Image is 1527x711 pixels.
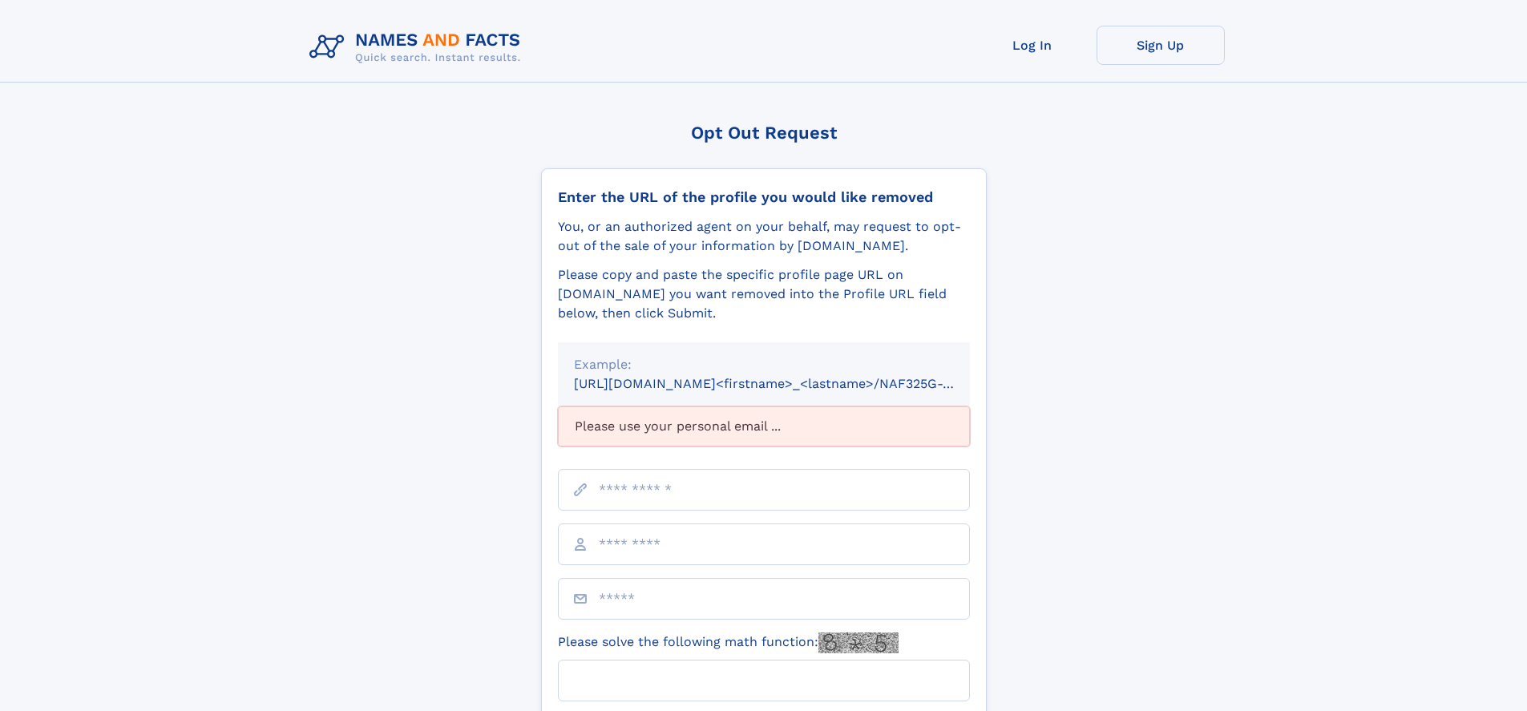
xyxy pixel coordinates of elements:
a: Sign Up [1097,26,1225,65]
small: [URL][DOMAIN_NAME]<firstname>_<lastname>/NAF325G-xxxxxxxx [574,376,1000,391]
a: Log In [968,26,1097,65]
div: Opt Out Request [541,123,987,143]
img: Logo Names and Facts [303,26,534,69]
div: Example: [574,355,954,374]
label: Please solve the following math function: [558,632,899,653]
div: You, or an authorized agent on your behalf, may request to opt-out of the sale of your informatio... [558,217,970,256]
div: Please copy and paste the specific profile page URL on [DOMAIN_NAME] you want removed into the Pr... [558,265,970,323]
div: Please use your personal email ... [558,406,970,446]
div: Enter the URL of the profile you would like removed [558,188,970,206]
